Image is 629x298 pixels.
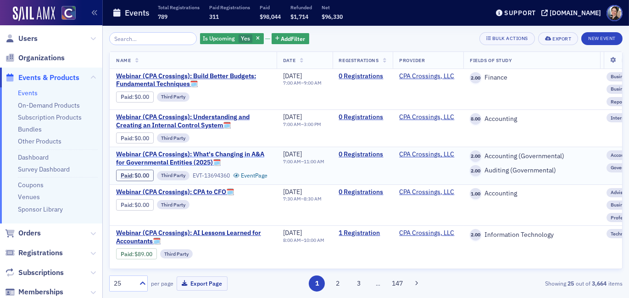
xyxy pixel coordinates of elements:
[470,72,481,84] span: 2.00
[13,6,55,21] img: SailAMX
[18,73,79,83] span: Events & Products
[339,57,379,63] span: Registrations
[304,80,322,86] time: 9:00 AM
[283,113,302,121] span: [DATE]
[135,201,150,208] span: $0.00
[339,113,387,121] a: 0 Registrations
[283,237,301,243] time: 8:00 AM
[121,172,132,179] a: Paid
[481,115,517,123] span: Accounting
[339,72,387,80] a: 0 Registrations
[5,287,63,297] a: Memberships
[121,251,135,258] span: :
[470,150,481,162] span: 2.00
[399,113,454,121] a: CPA Crossings, LLC
[241,34,250,42] span: Yes
[283,229,302,237] span: [DATE]
[193,172,230,179] div: EVT-13694360
[322,13,343,20] span: $96,330
[260,4,281,11] p: Paid
[5,73,79,83] a: Events & Products
[121,201,132,208] a: Paid
[283,237,324,243] div: –
[116,248,157,259] div: Paid: 1 - $8900
[550,9,601,17] div: [DOMAIN_NAME]
[158,4,200,11] p: Total Registrations
[18,89,38,97] a: Events
[566,279,576,287] strong: 25
[116,188,270,196] a: Webinar (CPA Crossings): CPA to CFO🗓️
[481,166,556,175] span: Auditing (Governmental)
[283,159,324,165] div: –
[209,4,250,11] p: Paid Registrations
[260,13,281,20] span: $98,044
[283,57,295,63] span: Date
[399,57,425,63] span: Provider
[18,137,61,145] a: Other Products
[5,248,63,258] a: Registrations
[233,172,268,179] a: EventPage
[109,32,197,45] input: Search…
[322,4,343,11] p: Net
[18,125,42,133] a: Bundles
[283,188,302,196] span: [DATE]
[281,34,306,43] span: Add Filter
[121,201,135,208] span: :
[157,171,189,180] div: Third Party
[330,275,346,292] button: 2
[351,275,367,292] button: 3
[116,170,154,181] div: Paid: 0 - $0
[304,121,321,127] time: 3:00 PM
[116,150,270,166] span: Webinar (CPA Crossings): What's Changing in A&A for Governmental Entities (2025)🗓️
[481,74,507,82] span: Finance
[5,228,41,238] a: Orders
[283,196,322,202] div: –
[116,229,270,245] a: Webinar (CPA Crossings): AI Lessons Learned for Accountants🗓️
[5,268,64,278] a: Subscriptions
[492,36,528,41] div: Bulk Actions
[135,172,150,179] span: $0.00
[283,80,322,86] div: –
[18,153,49,161] a: Dashboard
[116,72,270,88] a: Webinar (CPA Crossings): Build Better Budgets: Fundamental Techniques🗓️
[125,7,150,18] h1: Events
[481,152,564,160] span: Accounting (Governmental)
[290,13,308,20] span: $1,714
[470,188,481,200] span: 1.00
[309,275,325,292] button: 1
[18,34,38,44] span: Users
[372,279,384,287] span: …
[157,92,189,102] div: Third Party
[61,6,76,20] img: SailAMX
[121,93,135,100] span: :
[135,135,150,142] span: $0.00
[272,33,309,45] button: AddFilter
[177,276,228,291] button: Export Page
[121,135,132,142] a: Paid
[481,231,554,239] span: Information Technology
[55,6,76,22] a: View Homepage
[399,150,454,159] a: CPA Crossings, LLC
[114,279,134,288] div: 25
[160,249,193,258] div: Third Party
[399,188,454,196] a: CPA Crossings, LLC
[121,93,132,100] a: Paid
[116,92,154,103] div: Paid: 0 - $0
[18,228,41,238] span: Orders
[158,13,167,20] span: 789
[470,113,481,125] span: 8.00
[283,72,302,80] span: [DATE]
[538,32,578,45] button: Export
[339,150,387,159] a: 0 Registrations
[399,188,457,196] span: CPA Crossings, LLC
[209,13,219,20] span: 311
[283,150,302,158] span: [DATE]
[399,113,457,121] span: CPA Crossings, LLC
[304,158,324,165] time: 11:00 AM
[5,34,38,44] a: Users
[5,53,65,63] a: Organizations
[18,101,80,109] a: On-Demand Products
[458,279,623,287] div: Showing out of items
